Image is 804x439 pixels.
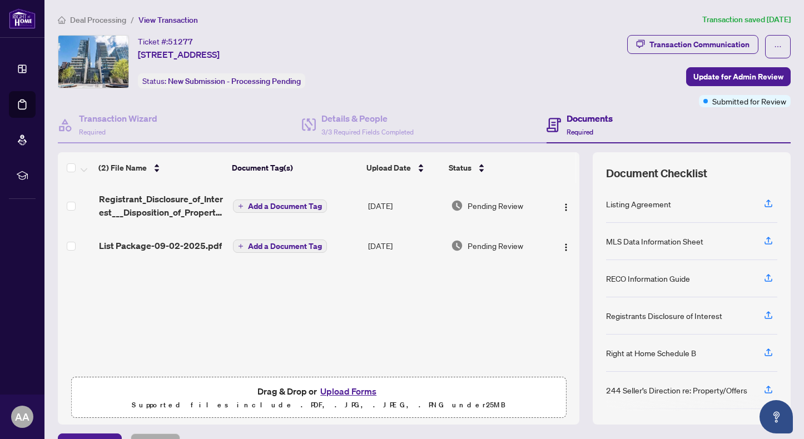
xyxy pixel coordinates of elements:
[562,243,570,252] img: Logo
[138,73,305,88] div: Status:
[449,162,472,174] span: Status
[138,15,198,25] span: View Transaction
[557,237,575,255] button: Logo
[606,347,696,359] div: Right at Home Schedule B
[58,16,66,24] span: home
[131,13,134,26] li: /
[72,377,565,418] span: Drag & Drop orUpload FormsSupported files include .PDF, .JPG, .JPEG, .PNG under25MB
[702,13,791,26] article: Transaction saved [DATE]
[227,152,362,183] th: Document Tag(s)
[15,409,29,425] span: AA
[238,203,244,209] span: plus
[364,183,446,228] td: [DATE]
[233,239,327,253] button: Add a Document Tag
[321,112,414,125] h4: Details & People
[364,228,446,263] td: [DATE]
[606,310,722,322] div: Registrants Disclosure of Interest
[98,162,147,174] span: (2) File Name
[606,272,690,285] div: RECO Information Guide
[321,128,414,136] span: 3/3 Required Fields Completed
[79,128,106,136] span: Required
[233,199,327,213] button: Add a Document Tag
[78,398,559,412] p: Supported files include .PDF, .JPG, .JPEG, .PNG under 25 MB
[248,202,322,210] span: Add a Document Tag
[567,128,593,136] span: Required
[606,235,703,247] div: MLS Data Information Sheet
[257,384,380,398] span: Drag & Drop or
[606,198,671,210] div: Listing Agreement
[168,37,193,47] span: 51277
[606,384,747,396] div: 244 Seller’s Direction re: Property/Offers
[366,162,411,174] span: Upload Date
[99,239,222,252] span: List Package-09-02-2025.pdf
[567,112,613,125] h4: Documents
[317,384,380,398] button: Upload Forms
[627,35,758,54] button: Transaction Communication
[468,199,523,212] span: Pending Review
[451,199,463,212] img: Document Status
[760,400,793,433] button: Open asap
[9,8,36,29] img: logo
[444,152,547,183] th: Status
[248,242,322,250] span: Add a Document Tag
[58,36,128,88] img: IMG-C12375943_1.jpg
[94,152,227,183] th: (2) File Name
[99,192,224,219] span: Registrant_Disclosure_of_Interest___Disposition_of_Property_161_Andrew.pdf
[686,67,791,86] button: Update for Admin Review
[451,240,463,252] img: Document Status
[562,203,570,212] img: Logo
[238,243,244,249] span: plus
[362,152,444,183] th: Upload Date
[774,43,782,51] span: ellipsis
[79,112,157,125] h4: Transaction Wizard
[606,166,707,181] span: Document Checklist
[693,68,783,86] span: Update for Admin Review
[70,15,126,25] span: Deal Processing
[712,95,786,107] span: Submitted for Review
[233,199,327,213] button: Add a Document Tag
[233,240,327,253] button: Add a Document Tag
[468,240,523,252] span: Pending Review
[557,197,575,214] button: Logo
[138,35,193,48] div: Ticket #:
[138,48,220,61] span: [STREET_ADDRESS]
[649,36,750,53] div: Transaction Communication
[168,76,301,86] span: New Submission - Processing Pending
